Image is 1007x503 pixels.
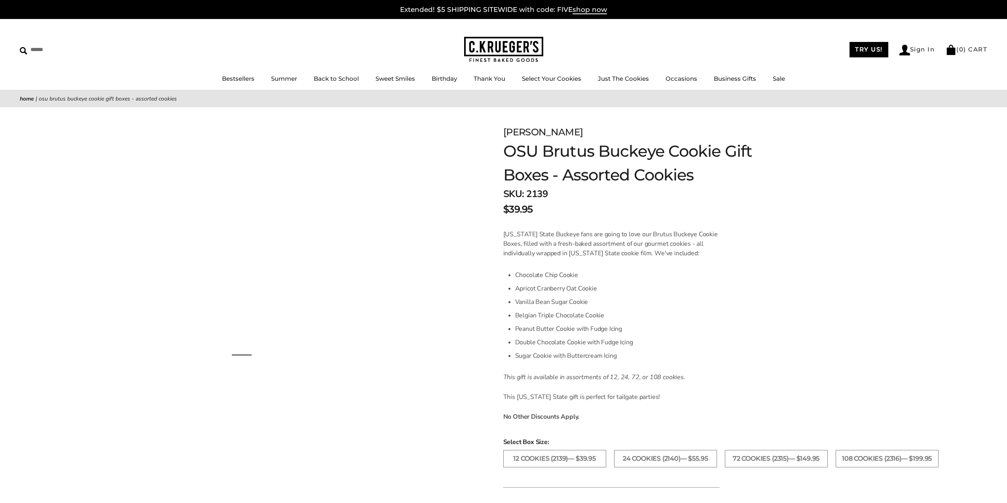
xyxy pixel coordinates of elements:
li: Vanilla Bean Sugar Cookie [515,295,720,309]
li: Chocolate Chip Cookie [515,268,720,282]
span: OSU Brutus Buckeye Cookie Gift Boxes - Assorted Cookies [39,95,177,102]
img: Account [899,45,910,55]
a: Back to School [314,75,359,82]
strong: No Other Discounts Apply. [503,412,580,421]
a: Select Your Cookies [522,75,581,82]
nav: breadcrumbs [20,94,987,103]
em: This gift is available in assortments of 12, 24, 72, or 108 cookies. [503,373,685,382]
a: Occasions [666,75,697,82]
li: Apricot Cranberry Oat Cookie [515,282,720,295]
span: 0 [959,46,964,53]
a: Just The Cookies [598,75,649,82]
img: C.KRUEGER'S [464,37,543,63]
label: 24 Cookies (2140)— $55.95 [614,450,717,467]
li: Belgian Triple Chocolate Cookie [515,309,720,322]
a: Sweet Smiles [375,75,415,82]
span: | [36,95,37,102]
a: Thank You [474,75,505,82]
span: Select Box Size: [503,437,987,447]
a: Sign In [899,45,935,55]
label: 12 Cookies (2139)— $39.95 [503,450,606,467]
span: shop now [573,6,607,14]
li: Sugar Cookie with Buttercream Icing [515,349,720,363]
img: Search [20,47,27,55]
p: [US_STATE] State Buckeye fans are going to love our Brutus Buckeye Cookie Boxes, filled with a fr... [503,230,720,258]
a: Bestsellers [222,75,254,82]
a: Birthday [432,75,457,82]
h1: OSU Brutus Buckeye Cookie Gift Boxes - Assorted Cookies [503,139,756,187]
img: Bag [946,45,956,55]
input: Search [20,44,114,56]
span: 2139 [526,188,548,200]
a: Home [20,95,34,102]
p: This [US_STATE] State gift is perfect for tailgate parties! [503,392,720,402]
a: Sale [773,75,785,82]
strong: SKU: [503,188,524,200]
div: [PERSON_NAME] [503,125,756,139]
a: Extended! $5 SHIPPING SITEWIDE with code: FIVEshop now [400,6,607,14]
a: Summer [271,75,297,82]
a: TRY US! [850,42,888,57]
a: Business Gifts [714,75,756,82]
label: 72 Cookies (2315)— $149.95 [725,450,828,467]
a: (0) CART [946,46,987,53]
li: Double Chocolate Cookie with Fudge Icing [515,336,720,349]
label: 108 Cookies (2316)— $199.95 [836,450,939,467]
span: $39.95 [503,202,533,216]
li: Peanut Butter Cookie with Fudge Icing [515,322,720,336]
